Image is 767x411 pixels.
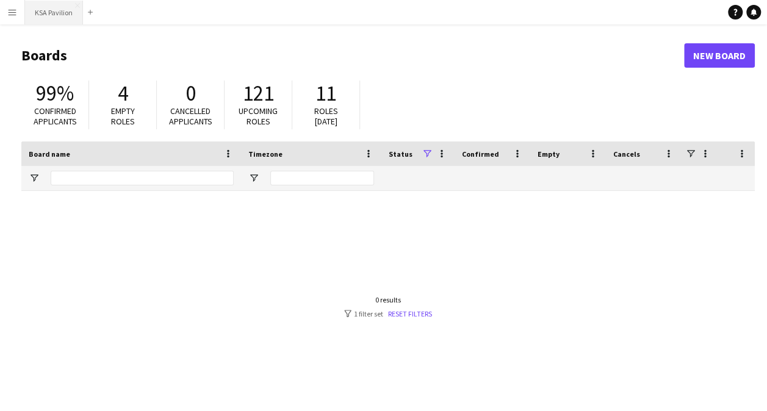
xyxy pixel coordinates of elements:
span: 11 [315,80,336,107]
span: Board name [29,149,70,159]
span: 4 [118,80,128,107]
input: Timezone Filter Input [270,171,374,185]
span: Confirmed applicants [34,105,77,127]
button: Open Filter Menu [29,173,40,184]
span: Status [389,149,412,159]
span: Cancels [613,149,640,159]
div: 0 results [344,295,432,304]
button: Open Filter Menu [248,173,259,184]
span: Upcoming roles [239,105,278,127]
span: 99% [36,80,74,107]
span: 0 [185,80,196,107]
div: 1 filter set [344,309,432,318]
span: 121 [243,80,274,107]
a: Reset filters [388,309,432,318]
span: Roles [DATE] [314,105,338,127]
h1: Boards [21,46,684,65]
input: Board name Filter Input [51,171,234,185]
span: Cancelled applicants [169,105,212,127]
span: Empty [538,149,560,159]
span: Confirmed [462,149,499,159]
a: New Board [684,43,755,68]
span: Empty roles [111,105,135,127]
button: KSA Pavilion [25,1,83,24]
span: Timezone [248,149,283,159]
